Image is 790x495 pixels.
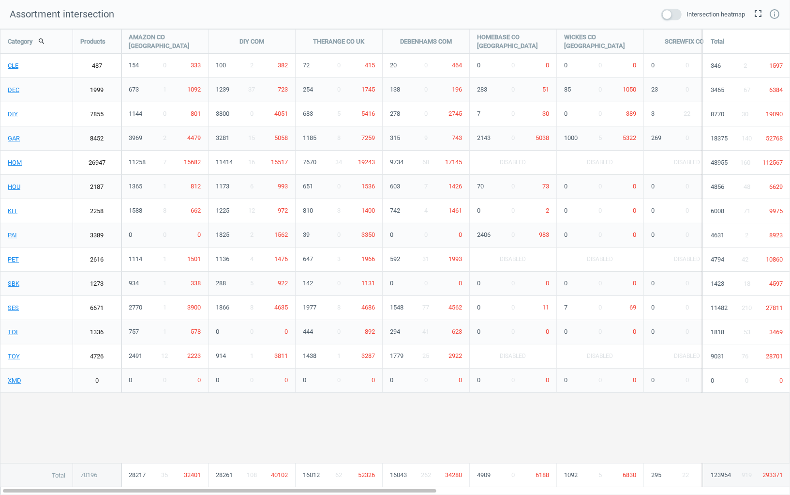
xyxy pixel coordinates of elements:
[711,279,724,288] span: 1423
[361,110,375,117] span: 5416
[686,10,745,19] span: Intersection heatmap
[742,134,752,143] span: 140
[452,86,462,93] span: 196
[248,158,255,166] span: 16
[163,304,166,311] span: 1
[422,304,429,311] span: 77
[184,158,201,166] span: 15682
[424,110,428,117] span: 0
[644,30,730,54] div: SCREWFIX COM
[358,158,375,166] span: 19243
[296,30,382,54] div: THERANGE CO UK
[651,183,655,190] span: 0
[390,376,393,384] span: 0
[536,134,549,141] span: 5038
[303,207,313,214] span: 810
[623,86,636,93] span: 1050
[197,376,201,384] span: 0
[163,110,166,117] span: 0
[452,62,462,69] span: 464
[337,279,341,287] span: 0
[711,352,724,361] span: 9031
[711,231,724,240] span: 4631
[711,110,724,119] span: 8770
[163,279,166,287] span: 1
[744,279,750,288] span: 18
[598,279,602,287] span: 0
[711,134,728,143] span: 18375
[216,352,226,359] span: 914
[424,207,428,214] span: 4
[539,231,549,238] span: 983
[703,30,790,54] div: Total
[742,352,748,361] span: 76
[274,231,288,238] span: 1562
[337,352,341,359] span: 1
[742,304,752,312] span: 210
[651,62,655,69] span: 0
[361,352,375,359] span: 3287
[278,86,288,93] span: 723
[250,352,253,359] span: 1
[546,279,549,287] span: 0
[769,62,783,70] span: 1597
[337,231,341,238] span: 0
[598,328,602,335] span: 0
[424,134,428,141] span: 9
[422,328,429,335] span: 41
[769,231,783,240] span: 8923
[191,207,201,214] span: 662
[626,110,636,117] span: 389
[163,328,166,335] span: 1
[686,279,689,287] span: 0
[361,279,375,287] span: 1131
[274,255,288,263] span: 1476
[248,86,255,93] span: 37
[335,158,342,166] span: 34
[623,134,636,141] span: 5322
[452,328,462,335] span: 623
[674,247,701,271] span: Disabled
[477,62,480,69] span: 0
[303,110,313,117] span: 683
[686,231,689,238] span: 0
[686,134,689,141] span: 0
[744,86,750,94] span: 67
[742,110,748,119] span: 30
[511,304,515,311] span: 0
[500,151,526,174] span: Disabled
[390,134,400,141] span: 315
[511,376,515,384] span: 0
[686,62,689,69] span: 0
[278,207,288,214] span: 972
[361,183,375,190] span: 1536
[250,183,253,190] span: 6
[511,86,515,93] span: 0
[686,328,689,335] span: 0
[477,304,480,311] span: 0
[633,183,636,190] span: 0
[448,255,462,263] span: 1993
[674,344,701,368] span: Disabled
[744,207,750,216] span: 71
[546,62,549,69] span: 0
[250,328,253,335] span: 0
[477,376,480,384] span: 0
[337,304,341,311] span: 8
[390,255,400,263] span: 592
[711,183,724,191] span: 4856
[477,183,484,190] span: 70
[250,231,253,238] span: 2
[744,62,747,70] span: 2
[216,231,229,238] span: 1825
[686,304,689,311] span: 0
[511,231,515,238] span: 0
[278,183,288,190] span: 993
[598,134,602,141] span: 5
[459,231,462,238] span: 0
[191,183,201,190] span: 812
[163,255,166,263] span: 1
[365,62,375,69] span: 415
[121,30,208,54] div: AMAZON CO [GEOGRAPHIC_DATA]
[337,376,341,384] span: 0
